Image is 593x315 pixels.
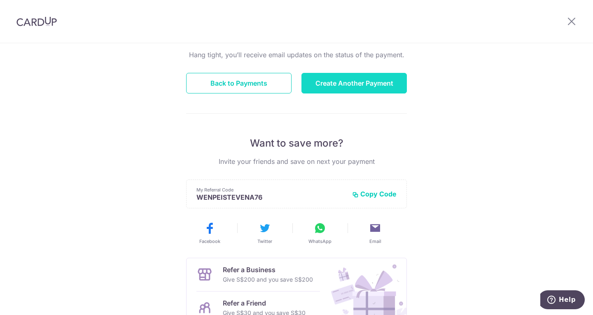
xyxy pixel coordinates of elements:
[223,275,313,285] p: Give S$200 and you save S$200
[223,265,313,275] p: Refer a Business
[223,298,306,308] p: Refer a Friend
[352,190,397,198] button: Copy Code
[186,137,407,150] p: Want to save more?
[186,156,407,166] p: Invite your friends and save on next your payment
[185,222,234,245] button: Facebook
[199,238,220,245] span: Facebook
[540,290,585,311] iframe: Opens a widget where you can find more information
[196,193,346,201] p: WENPEISTEVENA76
[308,238,332,245] span: WhatsApp
[186,50,407,60] p: Hang tight, you’ll receive email updates on the status of the payment.
[351,222,399,245] button: Email
[257,238,272,245] span: Twitter
[301,73,407,93] button: Create Another Payment
[369,238,381,245] span: Email
[296,222,344,245] button: WhatsApp
[240,222,289,245] button: Twitter
[186,73,292,93] button: Back to Payments
[16,16,57,26] img: CardUp
[196,187,346,193] p: My Referral Code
